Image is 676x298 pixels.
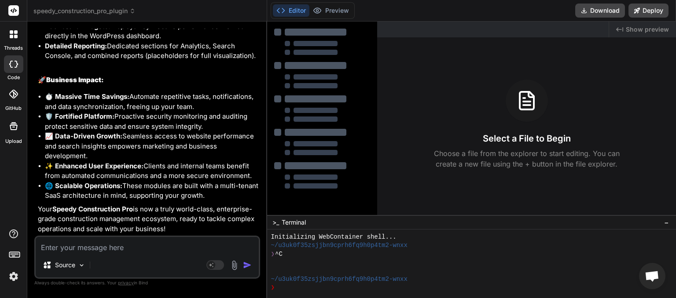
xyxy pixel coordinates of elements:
span: privacy [118,280,134,285]
span: ~/u3uk0f35zsjjbn9cprh6fq9h0p4tm2-wnxx [271,275,407,283]
strong: ⏱️ Massive Time Savings: [45,92,129,101]
span: ~/u3uk0f35zsjjbn9cprh6fq9h0p4tm2-wnxx [271,241,407,250]
h2: 🚀 [38,75,258,85]
strong: 🛡️ Fortified Platform: [45,112,114,120]
p: Always double-check its answers. Your in Bind [34,279,260,287]
button: Deploy [628,4,669,18]
label: GitHub [5,105,22,112]
img: settings [6,269,21,284]
button: − [662,215,671,229]
label: Upload [5,138,22,145]
label: code [7,74,20,81]
li: Clients and internal teams benefit from automated communications and a more secure environment. [45,161,258,181]
p: Source [55,261,75,269]
strong: Speedy Construction Pro [52,205,133,213]
a: Open chat [639,263,665,289]
span: Terminal [282,218,306,227]
h3: Select a File to Begin [483,132,571,145]
span: ❯ [271,250,275,258]
strong: Dashboard Widgets: [45,22,110,30]
p: Choose a file from the explorer to start editing. You can create a new file using the + button in... [428,148,625,169]
strong: Business Impact: [46,76,104,84]
span: >_ [272,218,279,227]
button: Preview [309,4,353,17]
li: Seamless access to website performance and search insights empowers marketing and business develo... [45,131,258,161]
img: attachment [229,260,239,270]
strong: 🌐 Scalable Operations: [45,182,122,190]
span: ❯ [271,283,275,292]
strong: Detailed Reporting: [45,42,107,50]
li: Displays key website performance metrics directly in the WordPress dashboard. [45,22,258,41]
li: Automate repetitive tasks, notifications, and data synchronization, freeing up your team. [45,92,258,112]
span: Initializing WebContainer shell... [271,233,396,241]
p: Your is now a truly world-class, enterprise-grade construction management ecosystem, ready to tac... [38,204,258,234]
li: These modules are built with a multi-tenant SaaS architecture in mind, supporting your growth. [45,181,258,201]
span: − [664,218,669,227]
button: Download [575,4,625,18]
label: threads [4,44,23,52]
button: Editor [273,4,309,17]
img: Pick Models [78,262,85,269]
li: Dedicated sections for Analytics, Search Console, and combined reports (placeholders for full vis... [45,41,258,61]
span: ^C [275,250,283,258]
strong: ✨ Enhanced User Experience: [45,162,143,170]
strong: 📈 Data-Driven Growth: [45,132,122,140]
img: icon [243,261,252,269]
li: Proactive security monitoring and auditing protect sensitive data and ensure system integrity. [45,112,258,131]
span: Show preview [626,25,669,34]
span: speedy_construction_pro_plugin [33,7,136,15]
